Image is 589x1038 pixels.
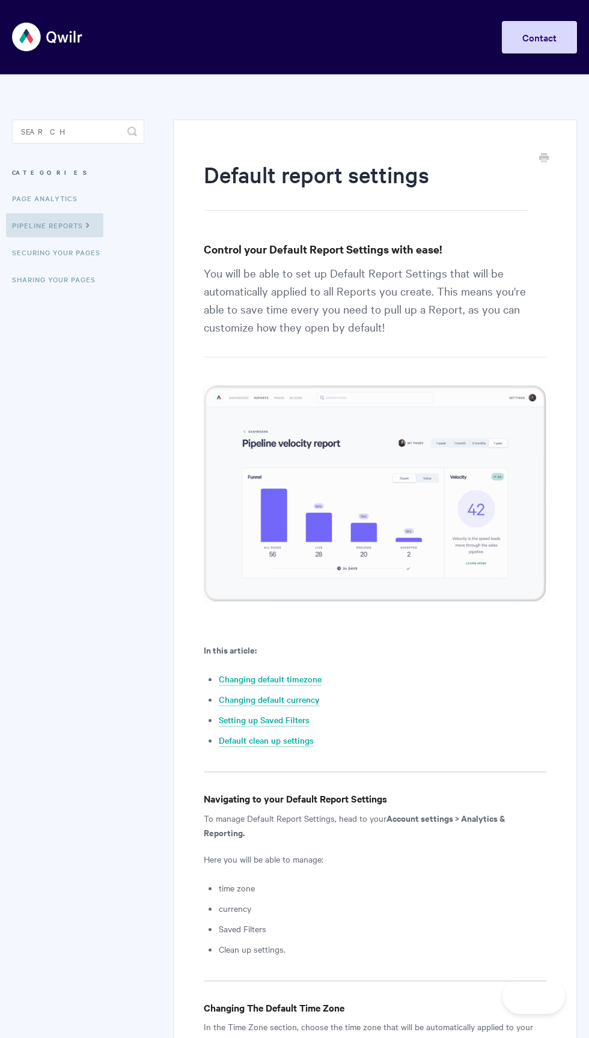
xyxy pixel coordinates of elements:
li: Clean up settings. [219,942,546,956]
a: Print this Article [539,152,549,165]
a: Sharing Your Pages [12,267,105,291]
img: Qwilr Help Center [12,14,84,59]
img: file-4fl5SXGeNd.png [204,385,546,602]
p: Here you will be able to manage: [204,852,546,866]
a: Changing default currency [219,693,320,706]
li: currency [219,901,546,915]
a: Page Analytics [12,186,87,210]
li: Saved Filters [219,921,546,936]
a: Changing default timezone [219,673,322,686]
a: Contact [502,21,577,53]
p: To manage Default Report Settings, head to your [204,811,546,840]
a: Pipeline reports [6,213,103,237]
p: You will be able to set up Default Report Settings that will be automatically applied to all Repo... [204,264,546,357]
a: Setting up Saved Filters [219,714,310,727]
a: Securing Your Pages [12,240,109,264]
h3: Categories [12,162,144,183]
h4: Changing The Default Time Zone [204,1000,546,1015]
h1: Default report settings [204,159,528,211]
b: In this article: [204,643,257,656]
h3: Control your Default Report Settings with ease! [204,241,546,258]
li: time zone [219,881,546,895]
h4: Navigating to your Default Report Settings [204,791,546,806]
iframe: Toggle Customer Support [502,978,565,1014]
strong: Account settings > Analytics & Reporting. [204,812,505,839]
input: Search [12,120,144,144]
a: Default clean up settings [219,734,314,747]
